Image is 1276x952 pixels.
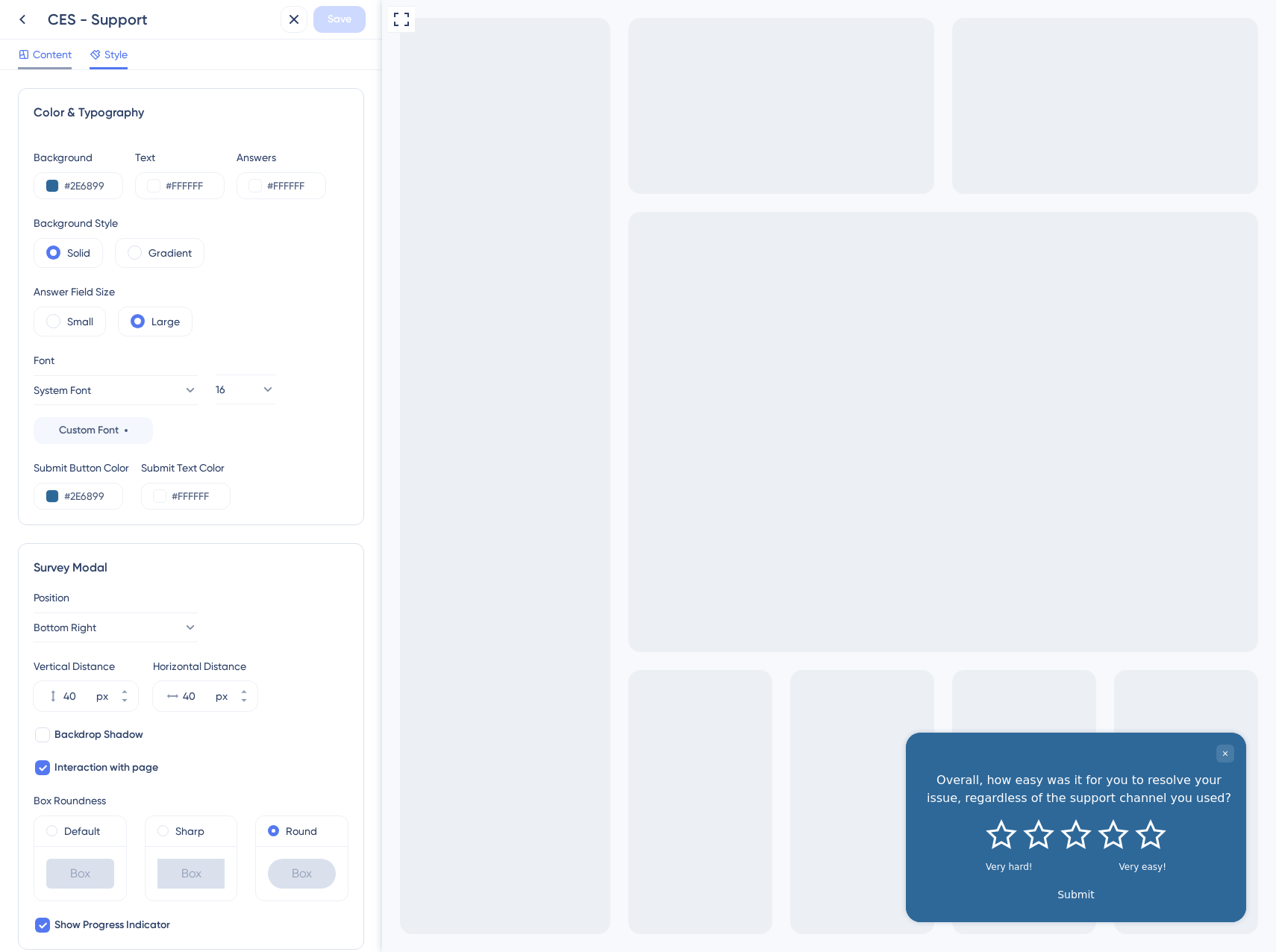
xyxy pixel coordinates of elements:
[111,696,138,711] button: px
[34,214,204,232] div: Background Style
[151,313,180,331] label: Large
[54,759,158,777] span: Interaction with page
[34,792,348,809] div: Box Roundness
[67,244,90,262] label: Solid
[135,148,225,166] div: Text
[268,859,336,889] div: Box
[34,148,123,166] div: Background
[111,681,138,696] button: px
[48,9,275,30] div: CES - Support
[313,6,366,33] button: Save
[328,10,351,28] span: Save
[46,859,114,889] div: Box
[216,687,228,705] div: px
[59,422,119,439] span: Custom Font
[34,589,348,607] div: Position
[34,375,198,405] button: System Font
[34,104,348,122] div: Color & Typography
[157,859,225,889] div: Box
[34,283,193,301] div: Answer Field Size
[34,417,153,444] button: Custom Font
[231,681,257,696] button: px
[34,559,348,577] div: Survey Modal
[216,381,225,398] span: 16
[148,244,192,262] label: Gradient
[64,822,100,840] label: Default
[34,351,198,369] div: Font
[286,822,317,840] label: Round
[34,613,198,642] button: Bottom Right
[33,46,72,63] span: Content
[216,375,275,404] button: 16
[231,696,257,711] button: px
[34,381,91,399] span: System Font
[96,687,108,705] div: px
[153,657,257,675] div: Horizontal Distance
[175,822,204,840] label: Sharp
[54,916,170,934] span: Show Progress Indicator
[34,619,96,636] span: Bottom Right
[54,726,143,744] span: Backdrop Shadow
[237,148,326,166] div: Answers
[34,657,138,675] div: Vertical Distance
[183,687,213,705] input: px
[104,46,128,63] span: Style
[141,459,231,477] div: Submit Text Color
[34,459,129,477] div: Submit Button Color
[63,687,93,705] input: px
[67,313,93,331] label: Small
[524,733,864,922] iframe: UserGuiding Survey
